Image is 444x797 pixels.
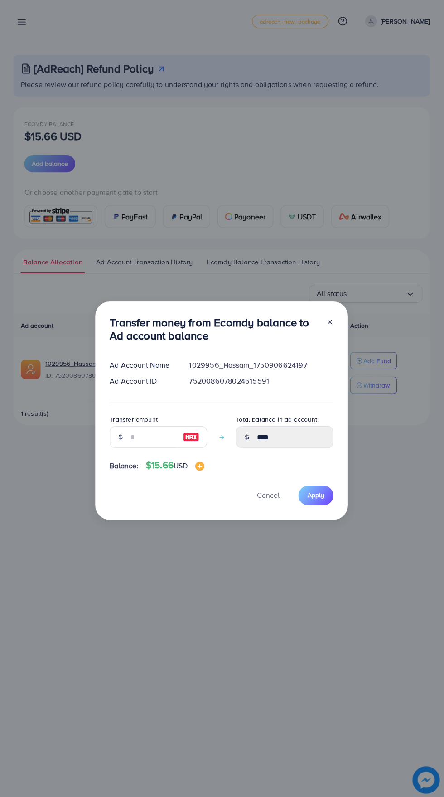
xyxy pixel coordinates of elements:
img: image [196,462,205,471]
div: Ad Account Name [103,360,183,370]
h4: $15.66 [146,460,204,471]
label: Transfer amount [111,415,158,424]
span: Apply [308,491,324,500]
button: Apply [299,486,333,505]
div: 1029956_Hassam_1750906624197 [183,360,341,370]
button: Cancel [246,486,291,505]
span: USD [174,461,188,471]
label: Total balance in ad account [236,415,317,424]
h3: Transfer money from Ecomdy balance to Ad account balance [111,316,319,343]
div: 7520086078024515591 [183,376,341,386]
span: Cancel [257,490,280,500]
img: image [183,432,200,442]
span: Balance: [111,461,139,471]
div: Ad Account ID [103,376,183,386]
